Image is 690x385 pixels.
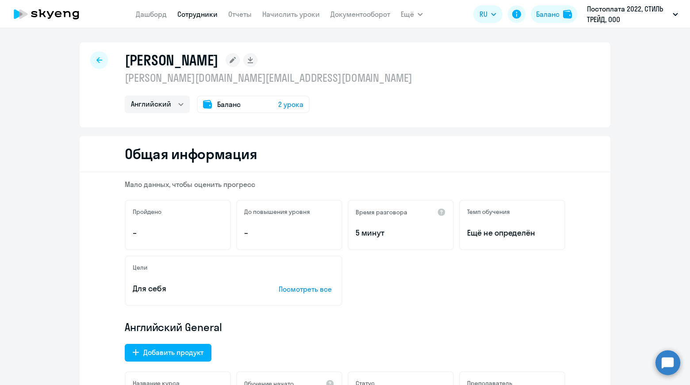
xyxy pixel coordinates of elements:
[125,71,412,85] p: [PERSON_NAME][DOMAIN_NAME][EMAIL_ADDRESS][DOMAIN_NAME]
[125,145,257,163] h2: Общая информация
[401,9,414,19] span: Ещё
[125,179,565,189] p: Мало данных, чтобы оценить прогресс
[531,5,577,23] button: Балансbalance
[473,5,502,23] button: RU
[228,10,252,19] a: Отчеты
[177,10,218,19] a: Сотрудники
[330,10,390,19] a: Документооборот
[133,283,251,294] p: Для себя
[356,227,446,239] p: 5 минут
[125,320,222,334] span: Английский General
[479,9,487,19] span: RU
[583,4,682,25] button: Постоплата 2022, СТИЛЬ ТРЕЙД, ООО
[279,284,334,294] p: Посмотреть все
[133,208,161,216] h5: Пройдено
[467,227,557,239] span: Ещё не определён
[278,99,303,110] span: 2 урока
[536,9,560,19] div: Баланс
[467,208,510,216] h5: Темп обучения
[244,208,310,216] h5: До повышения уровня
[143,347,203,358] div: Добавить продукт
[587,4,669,25] p: Постоплата 2022, СТИЛЬ ТРЕЙД, ООО
[563,10,572,19] img: balance
[125,51,218,69] h1: [PERSON_NAME]
[136,10,167,19] a: Дашборд
[401,5,423,23] button: Ещё
[262,10,320,19] a: Начислить уроки
[217,99,241,110] span: Баланс
[244,227,334,239] p: –
[133,263,147,271] h5: Цели
[125,344,211,362] button: Добавить продукт
[133,227,223,239] p: –
[356,208,407,216] h5: Время разговора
